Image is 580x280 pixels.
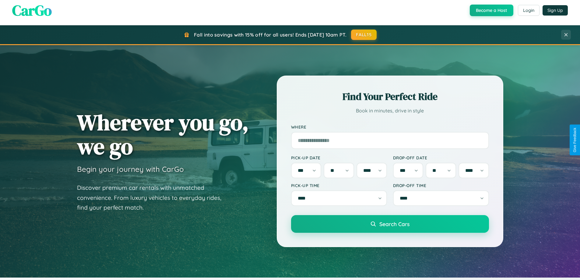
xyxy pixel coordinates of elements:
p: Discover premium car rentals with unmatched convenience. From luxury vehicles to everyday rides, ... [77,183,229,213]
span: Search Cars [379,221,410,227]
label: Drop-off Time [393,183,489,188]
div: Give Feedback [573,128,577,152]
h3: Begin your journey with CarGo [77,165,184,174]
span: Fall into savings with 15% off for all users! Ends [DATE] 10am PT. [194,32,346,38]
h2: Find Your Perfect Ride [291,90,489,103]
label: Pick-up Date [291,155,387,160]
span: CarGo [12,0,52,20]
label: Drop-off Date [393,155,489,160]
p: Book in minutes, drive in style [291,106,489,115]
button: Search Cars [291,215,489,233]
label: Where [291,124,489,129]
button: Sign Up [543,5,568,16]
h1: Wherever you go, we go [77,110,249,158]
button: Become a Host [470,5,513,16]
label: Pick-up Time [291,183,387,188]
button: FALL15 [351,30,377,40]
button: Login [518,5,540,16]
